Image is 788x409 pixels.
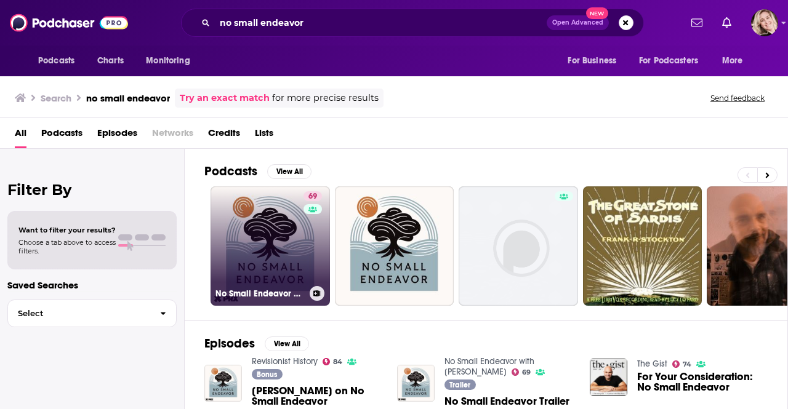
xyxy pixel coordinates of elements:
a: Revisionist History [252,356,318,367]
span: 69 [522,370,531,375]
span: Networks [152,123,193,148]
a: 69 [512,368,531,376]
div: Search podcasts, credits, & more... [181,9,644,37]
input: Search podcasts, credits, & more... [215,13,547,33]
a: EpisodesView All [204,336,309,351]
span: Monitoring [146,52,190,69]
a: 74 [672,360,692,368]
img: User Profile [751,9,778,36]
a: Show notifications dropdown [686,12,707,33]
button: Send feedback [707,93,768,103]
a: 84 [323,358,343,365]
a: The Gist [637,359,667,369]
button: View All [265,336,309,351]
a: Charts [89,49,131,73]
span: New [586,7,608,19]
span: For Podcasters [639,52,698,69]
a: Episodes [97,123,137,148]
a: PodcastsView All [204,164,312,179]
a: Malcolm on No Small Endeavor [252,386,382,407]
span: Bonus [257,371,277,378]
a: Lists [255,123,273,148]
span: Select [8,309,150,317]
span: 74 [683,362,691,367]
span: More [722,52,743,69]
a: For Your Consideration: No Small Endeavor [637,371,768,392]
a: No Small Endeavor with Lee C. Camp [444,356,534,377]
span: 69 [308,191,317,203]
p: Saved Searches [7,279,177,291]
span: Choose a tab above to access filters. [18,238,116,255]
h2: Filter By [7,181,177,199]
button: open menu [714,49,758,73]
span: Logged in as kkclayton [751,9,778,36]
h2: Podcasts [204,164,257,179]
button: open menu [559,49,632,73]
h3: no small endeavor [86,92,170,104]
button: View All [267,164,312,179]
button: open menu [137,49,206,73]
button: Open AdvancedNew [547,15,609,30]
a: Credits [208,123,240,148]
span: Trailer [449,381,470,389]
button: open menu [30,49,90,73]
span: 84 [333,359,342,365]
a: No Small Endeavor Trailer [444,396,569,407]
button: Select [7,300,177,327]
span: Open Advanced [552,20,603,26]
a: 69No Small Endeavor with [PERSON_NAME] [211,186,330,306]
button: open menu [631,49,716,73]
a: All [15,123,26,148]
h3: Search [41,92,71,104]
img: For Your Consideration: No Small Endeavor [590,359,627,396]
span: Want to filter your results? [18,226,116,234]
span: Charts [97,52,124,69]
span: [PERSON_NAME] on No Small Endeavor [252,386,382,407]
img: No Small Endeavor Trailer [397,365,435,402]
a: Podcasts [41,123,82,148]
button: Show profile menu [751,9,778,36]
span: For Business [568,52,616,69]
img: Podchaser - Follow, Share and Rate Podcasts [10,11,128,34]
img: Malcolm on No Small Endeavor [204,365,242,402]
h2: Episodes [204,336,255,351]
a: Show notifications dropdown [717,12,736,33]
a: Try an exact match [180,91,270,105]
span: for more precise results [272,91,379,105]
span: Podcasts [38,52,74,69]
a: 69 [304,191,322,201]
h3: No Small Endeavor with [PERSON_NAME] [215,288,305,299]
